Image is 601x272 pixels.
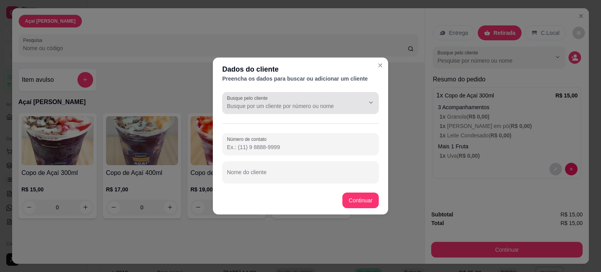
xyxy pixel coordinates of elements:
[227,95,270,101] label: Busque pelo cliente
[374,59,387,72] button: Close
[222,75,379,83] div: Preencha os dados para buscar ou adicionar um cliente
[227,143,374,151] input: Número de contato
[227,136,269,142] label: Número de contato
[222,64,379,75] div: Dados do cliente
[227,102,352,110] input: Busque pelo cliente
[342,193,379,208] button: Continuar
[227,171,374,179] input: Nome do cliente
[365,96,377,109] button: Show suggestions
